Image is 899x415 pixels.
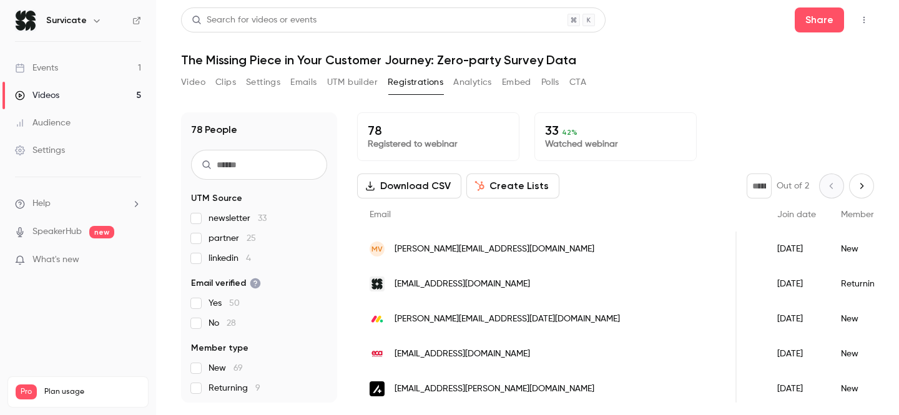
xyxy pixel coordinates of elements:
span: [EMAIL_ADDRESS][DOMAIN_NAME] [395,348,530,361]
h1: The Missing Piece in Your Customer Journey: Zero-party Survey Data [181,52,874,67]
li: help-dropdown-opener [15,197,141,210]
span: newsletter [209,212,267,225]
button: UTM builder [327,72,378,92]
button: Emails [290,72,317,92]
p: Watched webinar [545,138,686,150]
span: new [89,226,114,238]
div: [DATE] [765,301,828,336]
button: Share [795,7,844,32]
p: Out of 2 [777,180,809,192]
button: Create Lists [466,173,559,198]
img: eca.global [370,346,385,361]
h1: 78 People [191,122,237,137]
span: Member type [841,210,895,219]
img: monday.com [370,311,385,326]
button: CTA [569,72,586,92]
p: 33 [545,123,686,138]
button: Registrations [388,72,443,92]
span: Member type [191,342,248,354]
span: 33 [258,214,267,223]
span: Email [370,210,391,219]
button: Download CSV [357,173,461,198]
span: Pro [16,384,37,399]
span: 69 [233,364,243,373]
span: 4 [246,254,251,263]
span: Yes [209,297,240,310]
div: [DATE] [765,371,828,406]
div: Search for videos or events [192,14,317,27]
span: 25 [247,234,256,243]
span: 9 [255,384,260,393]
button: Settings [246,72,280,92]
h6: Survicate [46,14,87,27]
div: Events [15,62,58,74]
span: UTM Source [191,192,242,205]
span: [EMAIL_ADDRESS][PERSON_NAME][DOMAIN_NAME] [395,383,594,396]
p: Registered to webinar [368,138,509,150]
span: Help [32,197,51,210]
img: survicate.com [370,276,385,291]
span: MV [371,243,383,255]
button: Embed [502,72,531,92]
span: partner [209,232,256,245]
img: Survicate [16,11,36,31]
div: [DATE] [765,266,828,301]
p: 78 [368,123,509,138]
span: 42 % [562,128,577,137]
iframe: Noticeable Trigger [126,255,141,266]
div: Settings [15,144,65,157]
span: 28 [227,319,236,328]
img: assemblyglobal.com [370,381,385,396]
a: SpeakerHub [32,225,82,238]
span: linkedin [209,252,251,265]
button: Video [181,72,205,92]
span: Email verified [191,277,261,290]
div: [DATE] [765,232,828,266]
span: [EMAIL_ADDRESS][DOMAIN_NAME] [395,278,530,291]
span: Plan usage [44,387,140,397]
button: Next page [849,173,874,198]
span: [PERSON_NAME][EMAIL_ADDRESS][DOMAIN_NAME] [395,243,594,256]
button: Polls [541,72,559,92]
div: Audience [15,117,71,129]
button: Top Bar Actions [854,10,874,30]
span: New [209,362,243,374]
span: Returning [209,382,260,394]
span: 50 [229,299,240,308]
span: [PERSON_NAME][EMAIL_ADDRESS][DATE][DOMAIN_NAME] [395,313,620,326]
div: [DATE] [765,336,828,371]
span: No [209,317,236,330]
span: Join date [777,210,816,219]
button: Analytics [453,72,492,92]
button: Clips [215,72,236,92]
span: What's new [32,253,79,266]
div: Videos [15,89,59,102]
